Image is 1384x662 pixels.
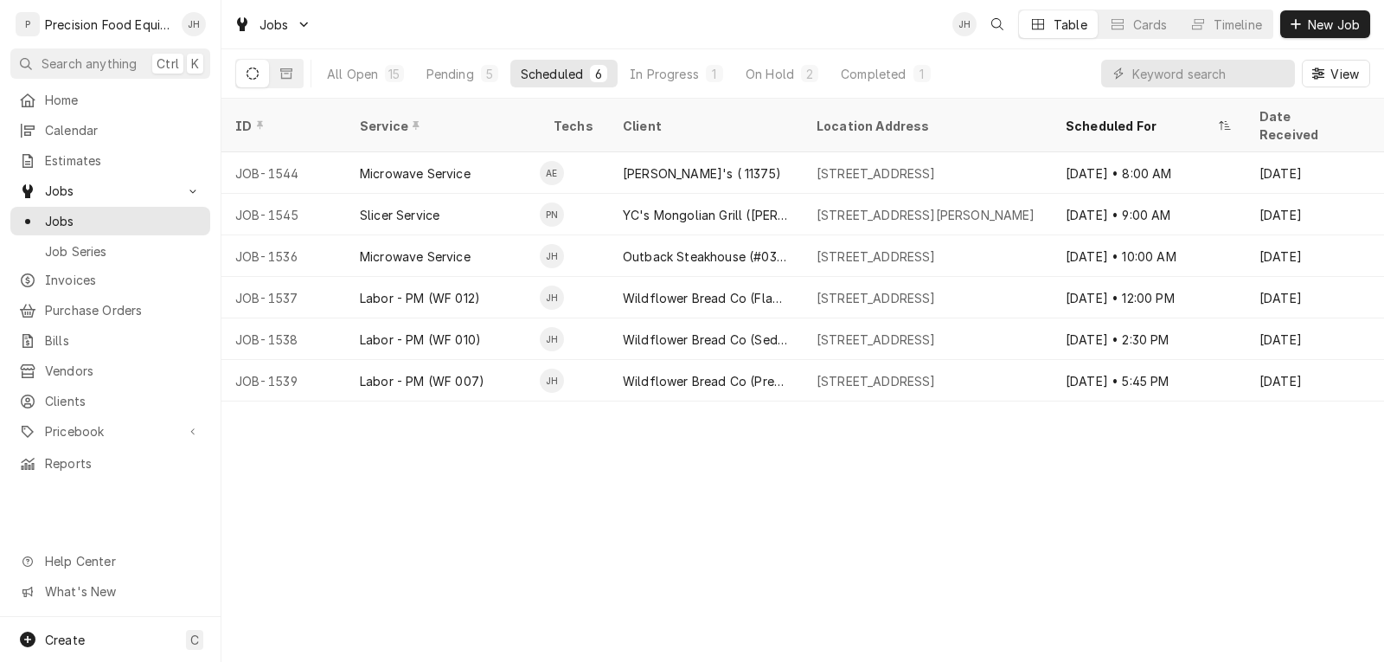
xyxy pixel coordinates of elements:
[227,10,318,39] a: Go to Jobs
[817,164,936,183] div: [STREET_ADDRESS]
[10,296,210,325] a: Purchase Orders
[623,206,789,224] div: YC's Mongolian Grill ([PERSON_NAME])
[1246,318,1370,360] div: [DATE]
[191,55,199,73] span: K
[10,146,210,175] a: Estimates
[45,151,202,170] span: Estimates
[623,164,781,183] div: [PERSON_NAME]'s ( 11375)
[45,552,200,570] span: Help Center
[540,244,564,268] div: JH
[221,194,346,235] div: JOB-1545
[45,331,202,350] span: Bills
[221,360,346,402] div: JOB-1539
[182,12,206,36] div: JH
[10,116,210,145] a: Calendar
[1246,152,1370,194] div: [DATE]
[1214,16,1262,34] div: Timeline
[1054,16,1087,34] div: Table
[360,206,439,224] div: Slicer Service
[817,372,936,390] div: [STREET_ADDRESS]
[10,48,210,79] button: Search anythingCtrlK
[804,65,815,83] div: 2
[10,326,210,355] a: Bills
[1132,60,1286,87] input: Keyword search
[45,392,202,410] span: Clients
[360,372,484,390] div: Labor - PM (WF 007)
[45,121,202,139] span: Calendar
[623,247,789,266] div: Outback Steakhouse (#0317)
[1133,16,1168,34] div: Cards
[540,244,564,268] div: Jason Hertel's Avatar
[45,422,176,440] span: Pricebook
[426,65,474,83] div: Pending
[540,286,564,310] div: JH
[10,266,210,294] a: Invoices
[42,55,137,73] span: Search anything
[746,65,794,83] div: On Hold
[10,449,210,478] a: Reports
[45,182,176,200] span: Jobs
[817,206,1035,224] div: [STREET_ADDRESS][PERSON_NAME]
[10,86,210,114] a: Home
[554,117,595,135] div: Techs
[1246,277,1370,318] div: [DATE]
[952,12,977,36] div: Jason Hertel's Avatar
[630,65,699,83] div: In Progress
[540,161,564,185] div: AE
[540,327,564,351] div: JH
[1246,235,1370,277] div: [DATE]
[10,357,210,385] a: Vendors
[623,117,785,135] div: Client
[1066,117,1214,135] div: Scheduled For
[1052,235,1246,277] div: [DATE] • 10:00 AM
[190,631,199,649] span: C
[817,331,936,349] div: [STREET_ADDRESS]
[623,331,789,349] div: Wildflower Bread Co (Sedona - #10)
[45,454,202,472] span: Reports
[16,12,40,36] div: P
[10,577,210,606] a: Go to What's New
[360,164,471,183] div: Microwave Service
[1280,10,1370,38] button: New Job
[540,202,564,227] div: PN
[45,301,202,319] span: Purchase Orders
[45,242,202,260] span: Job Series
[817,247,936,266] div: [STREET_ADDRESS]
[1052,318,1246,360] div: [DATE] • 2:30 PM
[1302,60,1370,87] button: View
[45,271,202,289] span: Invoices
[45,582,200,601] span: What's New
[521,65,583,83] div: Scheduled
[817,289,936,307] div: [STREET_ADDRESS]
[45,362,202,380] span: Vendors
[388,65,400,83] div: 15
[540,369,564,393] div: JH
[10,207,210,235] a: Jobs
[259,16,289,34] span: Jobs
[327,65,378,83] div: All Open
[540,161,564,185] div: Anthony Ellinger's Avatar
[1246,360,1370,402] div: [DATE]
[10,387,210,415] a: Clients
[623,372,789,390] div: Wildflower Bread Co (Prescott - #07)
[360,247,471,266] div: Microwave Service
[917,65,927,83] div: 1
[45,633,85,647] span: Create
[1052,194,1246,235] div: [DATE] • 9:00 AM
[221,318,346,360] div: JOB-1538
[221,152,346,194] div: JOB-1544
[221,277,346,318] div: JOB-1537
[1052,277,1246,318] div: [DATE] • 12:00 PM
[1052,152,1246,194] div: [DATE] • 8:00 AM
[10,177,210,205] a: Go to Jobs
[45,16,172,34] div: Precision Food Equipment LLC
[540,369,564,393] div: Jason Hertel's Avatar
[841,65,906,83] div: Completed
[817,117,1035,135] div: Location Address
[623,289,789,307] div: Wildflower Bread Co (Flagstaff - #12)
[1259,107,1353,144] div: Date Received
[360,117,522,135] div: Service
[1304,16,1363,34] span: New Job
[157,55,179,73] span: Ctrl
[709,65,720,83] div: 1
